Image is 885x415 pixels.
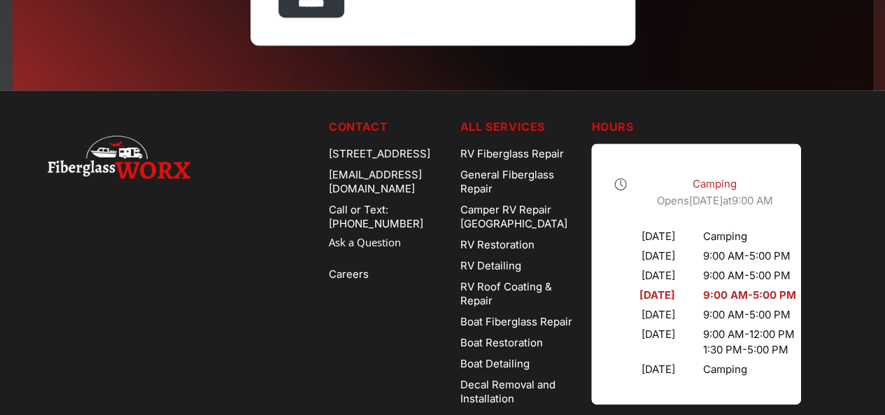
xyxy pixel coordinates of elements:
[460,276,581,311] a: RV Roof Coating & Repair
[329,199,449,234] a: Call or Text: [PHONE_NUMBER]
[702,269,795,283] div: 9:00 AM - 5:00 PM
[460,164,581,199] a: General Fiberglass Repair
[329,164,449,199] div: [EMAIL_ADDRESS][DOMAIN_NAME]
[702,343,795,357] div: 1:30 PM - 5:00 PM
[329,143,449,164] div: [STREET_ADDRESS]
[614,363,674,377] div: [DATE]
[460,234,581,255] a: RV Restoration
[460,255,581,276] a: RV Detailing
[656,194,772,207] span: Opens at
[591,118,837,135] h5: Hours
[614,328,674,357] div: [DATE]
[702,363,795,377] div: Camping
[329,118,449,135] h5: Contact
[460,311,581,332] a: Boat Fiberglass Repair
[460,332,581,353] a: Boat Restoration
[702,249,795,263] div: 9:00 AM - 5:00 PM
[702,328,795,342] div: 9:00 AM - 12:00 PM
[329,234,449,251] a: Ask a Question
[614,230,674,244] div: [DATE]
[614,308,674,322] div: [DATE]
[702,288,795,302] div: 9:00 AM - 5:00 PM
[614,269,674,283] div: [DATE]
[329,264,449,285] a: Careers
[460,353,581,374] a: Boat Detailing
[614,249,674,263] div: [DATE]
[731,194,772,207] time: 9:00 AM
[693,177,737,190] span: Camping
[460,143,581,164] a: RV Fiberglass Repair
[460,118,581,135] h5: ALL SERVICES
[614,288,674,302] div: [DATE]
[460,199,581,234] a: Camper RV Repair [GEOGRAPHIC_DATA]
[460,374,581,409] a: Decal Removal and Installation
[688,194,722,207] span: [DATE]
[702,230,795,244] div: Camping
[702,308,795,322] div: 9:00 AM - 5:00 PM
